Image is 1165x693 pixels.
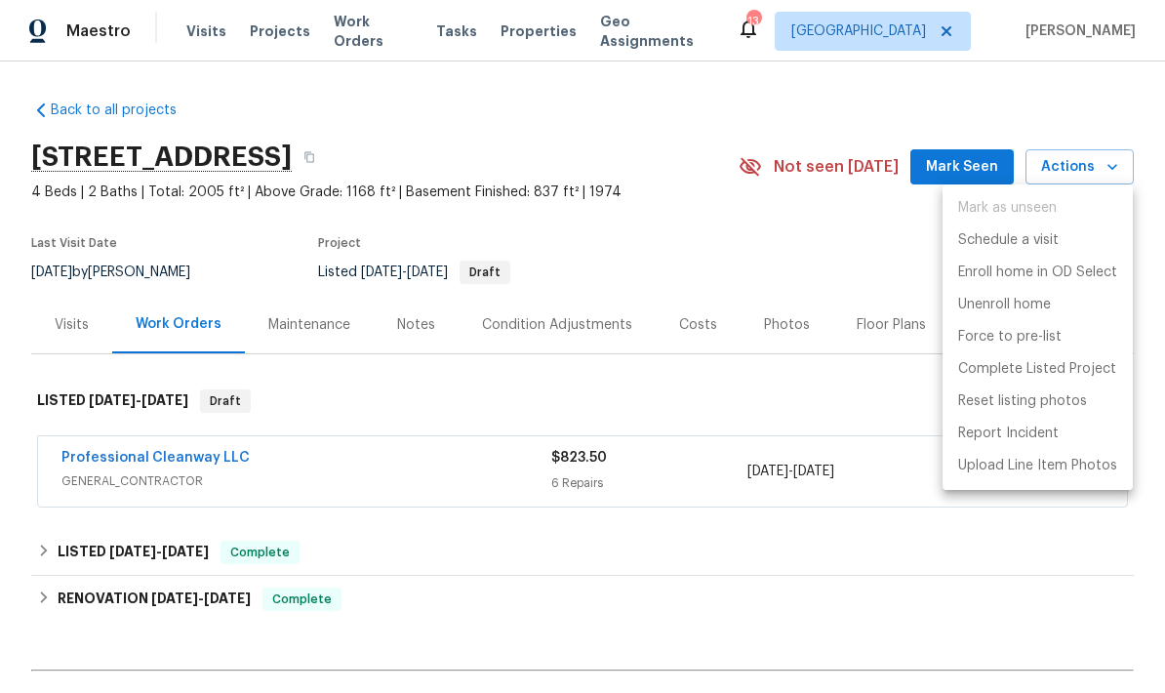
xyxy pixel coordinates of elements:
p: Reset listing photos [958,391,1087,412]
p: Report Incident [958,424,1059,444]
p: Enroll home in OD Select [958,263,1117,283]
p: Force to pre-list [958,327,1062,347]
p: Upload Line Item Photos [958,456,1117,476]
p: Unenroll home [958,295,1051,315]
p: Schedule a visit [958,230,1059,251]
p: Complete Listed Project [958,359,1116,380]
